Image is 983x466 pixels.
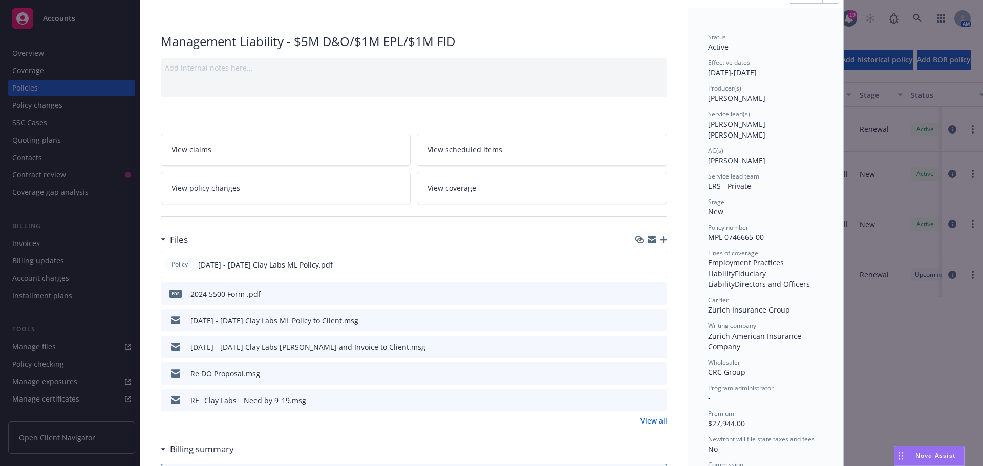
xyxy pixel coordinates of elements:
[708,358,740,367] span: Wholesaler
[894,446,965,466] button: Nova Assist
[708,42,729,52] span: Active
[654,395,663,406] button: preview file
[708,321,756,330] span: Writing company
[654,289,663,299] button: preview file
[417,172,667,204] a: View coverage
[172,183,240,193] span: View policy changes
[428,183,476,193] span: View coverage
[653,259,663,270] button: preview file
[735,279,810,289] span: Directors and Officers
[708,58,750,67] span: Effective dates
[190,395,306,406] div: RE_ Clay Labs _ Need by 9_19.msg
[428,144,502,155] span: View scheduled items
[170,233,188,247] h3: Files
[708,109,750,118] span: Service lead(s)
[654,342,663,352] button: preview file
[161,233,188,247] div: Files
[915,451,956,460] span: Nova Assist
[637,259,645,270] button: download file
[708,232,764,242] span: MPL 0746665-00
[708,84,741,93] span: Producer(s)
[637,342,646,352] button: download file
[708,119,767,140] span: [PERSON_NAME] [PERSON_NAME]
[708,258,786,278] span: Employment Practices Liability
[708,181,751,191] span: ERS - Private
[198,259,333,270] span: [DATE] - [DATE] Clay Labs ML Policy.pdf
[708,249,758,257] span: Lines of coverage
[169,290,182,297] span: pdf
[654,315,663,326] button: preview file
[190,342,425,352] div: [DATE] - [DATE] Clay Labs [PERSON_NAME] and Invoice to Client.msg
[894,446,907,465] div: Drag to move
[170,442,234,456] h3: Billing summary
[190,289,261,299] div: 2024 5500 Form .pdf
[637,395,646,406] button: download file
[708,418,745,428] span: $27,944.00
[708,269,768,289] span: Fiduciary Liability
[708,146,723,155] span: AC(s)
[708,58,823,78] div: [DATE] - [DATE]
[708,393,711,403] span: -
[708,207,723,216] span: New
[708,197,724,206] span: Stage
[708,367,745,377] span: CRC Group
[165,62,663,73] div: Add internal notes here...
[708,331,803,351] span: Zurich American Insurance Company
[172,144,211,155] span: View claims
[640,415,667,426] a: View all
[161,134,411,166] a: View claims
[190,368,260,379] div: Re DO Proposal.msg
[708,305,790,315] span: Zurich Insurance Group
[708,296,729,304] span: Carrier
[161,442,234,456] div: Billing summary
[708,93,765,103] span: [PERSON_NAME]
[654,368,663,379] button: preview file
[708,435,815,443] span: Newfront will file state taxes and fees
[708,156,765,165] span: [PERSON_NAME]
[169,260,190,269] span: Policy
[190,315,358,326] div: [DATE] - [DATE] Clay Labs ML Policy to Client.msg
[161,172,411,204] a: View policy changes
[708,409,734,418] span: Premium
[708,444,718,454] span: No
[637,368,646,379] button: download file
[637,315,646,326] button: download file
[708,33,726,41] span: Status
[708,172,759,181] span: Service lead team
[708,384,774,392] span: Program administrator
[708,223,749,232] span: Policy number
[637,289,646,299] button: download file
[417,134,667,166] a: View scheduled items
[161,33,667,50] div: Management Liability - $5M D&O/$1M EPL/$1M FID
